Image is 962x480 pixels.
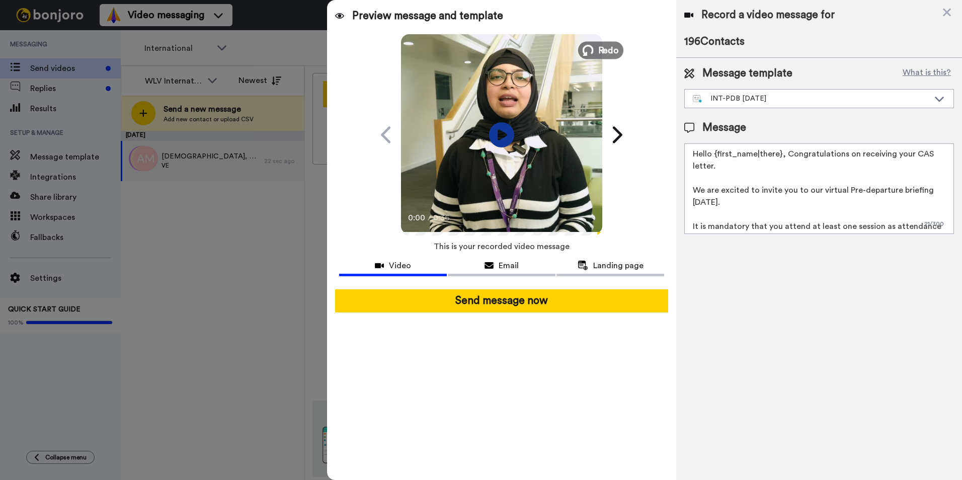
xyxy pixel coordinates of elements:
[433,212,451,224] span: 0:36
[684,143,954,234] textarea: Hello {first_name|there}, Congratulations on receiving your CAS letter. We are excited to invite ...
[593,260,644,272] span: Landing page
[693,94,929,104] div: INT-PDB [DATE]
[434,235,570,258] span: This is your recorded video message
[702,120,746,135] span: Message
[408,212,426,224] span: 0:00
[389,260,411,272] span: Video
[335,289,668,312] button: Send message now
[900,66,954,81] button: What is this?
[702,66,792,81] span: Message template
[428,212,431,224] span: /
[693,95,702,103] img: nextgen-template.svg
[499,260,519,272] span: Email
